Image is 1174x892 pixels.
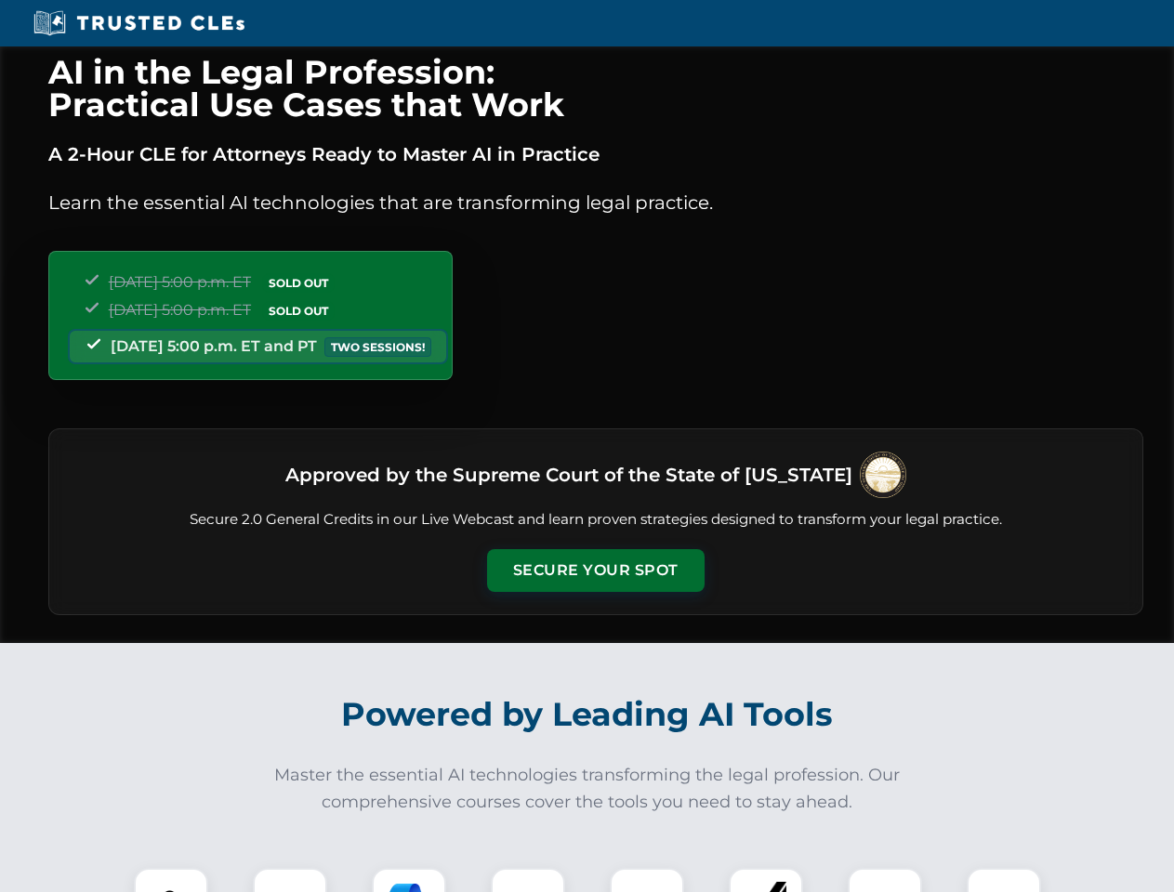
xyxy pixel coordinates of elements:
[487,549,705,592] button: Secure Your Spot
[285,458,852,492] h3: Approved by the Supreme Court of the State of [US_STATE]
[262,762,913,816] p: Master the essential AI technologies transforming the legal profession. Our comprehensive courses...
[48,188,1143,217] p: Learn the essential AI technologies that are transforming legal practice.
[109,273,251,291] span: [DATE] 5:00 p.m. ET
[72,509,1120,531] p: Secure 2.0 General Credits in our Live Webcast and learn proven strategies designed to transform ...
[860,452,906,498] img: Supreme Court of Ohio
[109,301,251,319] span: [DATE] 5:00 p.m. ET
[73,682,1102,747] h2: Powered by Leading AI Tools
[262,301,335,321] span: SOLD OUT
[48,56,1143,121] h1: AI in the Legal Profession: Practical Use Cases that Work
[262,273,335,293] span: SOLD OUT
[48,139,1143,169] p: A 2-Hour CLE for Attorneys Ready to Master AI in Practice
[28,9,250,37] img: Trusted CLEs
